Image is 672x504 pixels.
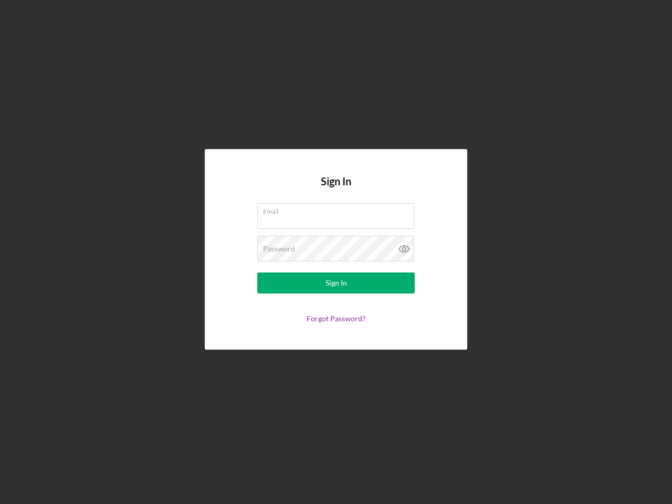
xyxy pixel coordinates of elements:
[263,245,295,253] label: Password
[321,175,351,203] h4: Sign In
[257,272,415,293] button: Sign In
[307,314,365,323] a: Forgot Password?
[263,204,414,215] label: Email
[325,272,347,293] div: Sign In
